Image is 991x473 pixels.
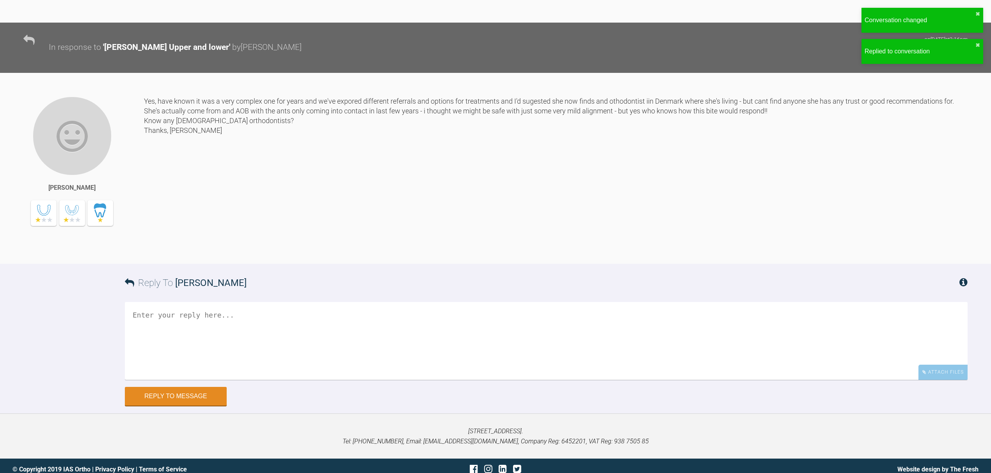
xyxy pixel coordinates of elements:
[49,41,101,54] div: In response to
[975,11,980,17] button: close
[865,15,975,25] div: Conversation changed
[48,183,96,193] div: [PERSON_NAME]
[144,96,968,252] div: Yes, have known it was a very complex one for years and we've expored different referrals and opt...
[139,466,187,473] a: Terms of Service
[865,46,975,56] div: Replied to conversation
[897,466,979,473] a: Website design by The Fresh
[32,96,112,176] img: Nicola Bone
[125,387,227,406] button: Reply to Message
[975,42,980,48] button: close
[232,41,302,54] div: by [PERSON_NAME]
[103,41,230,54] div: ' [PERSON_NAME] Upper and lower '
[918,365,968,380] div: Attach Files
[12,426,979,446] p: [STREET_ADDRESS]. Tel: [PHONE_NUMBER], Email: [EMAIL_ADDRESS][DOMAIN_NAME], Company Reg: 6452201,...
[125,275,247,290] h3: Reply To
[95,466,134,473] a: Privacy Policy
[175,277,247,288] span: [PERSON_NAME]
